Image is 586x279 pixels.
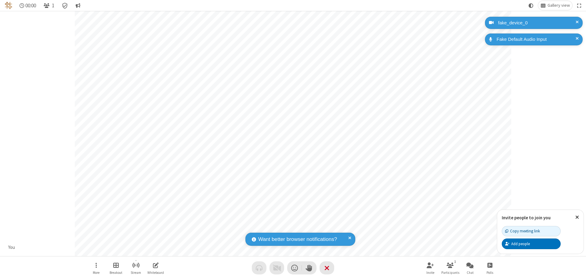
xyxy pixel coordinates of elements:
[426,271,434,274] span: Invite
[505,228,540,234] div: Copy meeting link
[269,261,284,274] button: Video
[59,1,71,10] div: Meeting details Encryption enabled
[487,271,493,274] span: Polls
[548,3,570,8] span: Gallery view
[25,3,36,9] span: 00:00
[502,226,561,236] button: Copy meeting link
[147,271,164,274] span: Whiteboard
[502,215,551,221] label: Invite people to join you
[52,3,54,9] span: 1
[93,271,99,274] span: More
[421,259,440,277] button: Invite participants (⌘+Shift+I)
[287,261,302,274] button: Send a reaction
[302,261,317,274] button: Raise hand
[87,259,105,277] button: Open menu
[575,1,584,10] button: Fullscreen
[73,1,83,10] button: Conversation
[461,259,479,277] button: Open chat
[320,261,334,274] button: End or leave meeting
[502,238,561,249] button: Add people
[441,271,459,274] span: Participants
[571,210,584,225] button: Close popover
[6,244,17,251] div: You
[538,1,572,10] button: Change layout
[146,259,165,277] button: Open shared whiteboard
[110,271,122,274] span: Breakout
[496,19,578,26] div: fake_device_0
[526,1,536,10] button: Using system theme
[131,271,141,274] span: Stream
[258,235,337,243] span: Want better browser notifications?
[467,271,474,274] span: Chat
[252,261,266,274] button: Audio problem - check your Internet connection or call by phone
[5,2,12,9] img: QA Selenium DO NOT DELETE OR CHANGE
[17,1,39,10] div: Timer
[441,259,459,277] button: Open participant list
[127,259,145,277] button: Start streaming
[494,36,578,43] div: Fake Default Audio Input
[107,259,125,277] button: Manage Breakout Rooms
[453,259,458,264] div: 1
[41,1,57,10] button: Open participant list
[481,259,499,277] button: Open poll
